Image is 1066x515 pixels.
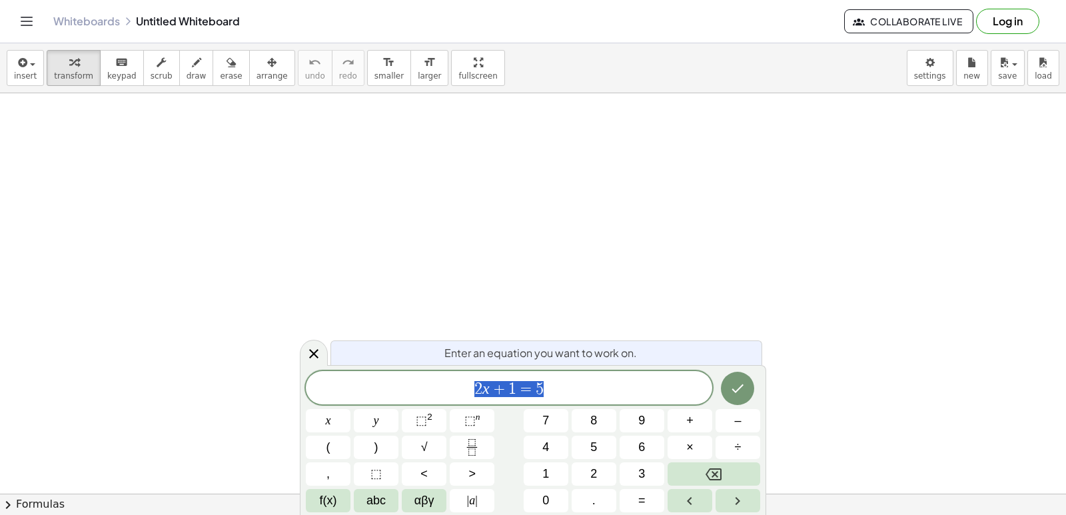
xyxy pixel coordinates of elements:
span: ) [374,438,378,456]
span: 5 [590,438,597,456]
button: Greater than [450,462,494,486]
span: 9 [638,412,645,430]
span: 6 [638,438,645,456]
span: scrub [151,71,173,81]
span: 2 [590,465,597,483]
span: . [592,492,596,510]
button: format_sizelarger [410,50,448,86]
button: save [991,50,1025,86]
span: ÷ [735,438,742,456]
span: Collaborate Live [855,15,962,27]
span: 5 [536,381,544,397]
button: format_sizesmaller [367,50,411,86]
span: + [686,412,694,430]
span: ⬚ [370,465,382,483]
span: × [686,438,694,456]
button: undoundo [298,50,332,86]
button: redoredo [332,50,364,86]
button: 8 [572,409,616,432]
button: insert [7,50,44,86]
button: Superscript [450,409,494,432]
button: arrange [249,50,295,86]
span: Enter an equation you want to work on. [444,345,637,361]
button: x [306,409,350,432]
button: settings [907,50,953,86]
i: format_size [382,55,395,71]
span: 3 [638,465,645,483]
span: 8 [590,412,597,430]
sup: 2 [427,412,432,422]
span: | [475,494,478,507]
button: y [354,409,398,432]
button: draw [179,50,214,86]
span: redo [339,71,357,81]
button: Times [668,436,712,459]
button: 6 [620,436,664,459]
button: new [956,50,988,86]
i: redo [342,55,354,71]
span: √ [421,438,428,456]
span: 7 [542,412,549,430]
a: Whiteboards [53,15,120,28]
span: load [1035,71,1052,81]
button: 3 [620,462,664,486]
button: Alphabet [354,489,398,512]
button: Toggle navigation [16,11,37,32]
span: f(x) [320,492,337,510]
span: arrange [257,71,288,81]
button: Backspace [668,462,760,486]
button: Log in [976,9,1039,34]
span: smaller [374,71,404,81]
button: Placeholder [354,462,398,486]
button: Divide [716,436,760,459]
button: Greek alphabet [402,489,446,512]
span: = [516,381,536,397]
span: keypad [107,71,137,81]
sup: n [476,412,480,422]
button: 9 [620,409,664,432]
span: = [638,492,646,510]
span: transform [54,71,93,81]
span: abc [366,492,386,510]
button: erase [213,50,249,86]
span: y [374,412,379,430]
button: Squared [402,409,446,432]
button: load [1027,50,1059,86]
button: 5 [572,436,616,459]
button: 7 [524,409,568,432]
button: 0 [524,489,568,512]
span: αβγ [414,492,434,510]
span: 1 [508,381,516,397]
button: Square root [402,436,446,459]
span: ⬚ [416,414,427,427]
button: Left arrow [668,489,712,512]
button: ) [354,436,398,459]
span: | [467,494,470,507]
button: Minus [716,409,760,432]
span: > [468,465,476,483]
button: . [572,489,616,512]
span: ( [326,438,330,456]
button: scrub [143,50,180,86]
button: Plus [668,409,712,432]
button: 1 [524,462,568,486]
i: keyboard [115,55,128,71]
button: keyboardkeypad [100,50,144,86]
button: Collaborate Live [844,9,973,33]
button: 4 [524,436,568,459]
span: 1 [542,465,549,483]
var: x [482,380,490,397]
span: x [326,412,331,430]
span: fullscreen [458,71,497,81]
button: Functions [306,489,350,512]
button: Less than [402,462,446,486]
span: 4 [542,438,549,456]
button: 2 [572,462,616,486]
span: draw [187,71,207,81]
span: < [420,465,428,483]
span: , [326,465,330,483]
button: ( [306,436,350,459]
button: Fraction [450,436,494,459]
span: + [490,381,509,397]
i: undo [308,55,321,71]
